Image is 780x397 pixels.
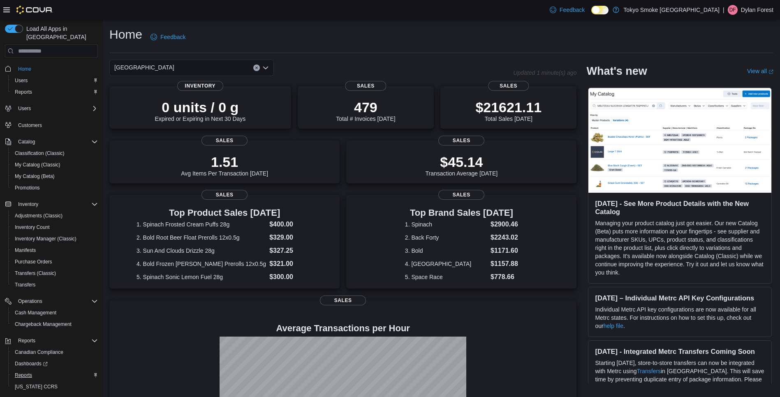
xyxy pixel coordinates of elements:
p: $45.14 [426,154,498,170]
svg: External link [768,69,773,74]
div: Transaction Average [DATE] [426,154,498,177]
span: Inventory Count [12,222,98,232]
button: [US_STATE] CCRS [8,381,101,392]
button: Reports [8,86,101,98]
button: Users [8,75,101,86]
a: Transfers (Classic) [12,268,59,278]
p: Tokyo Smoke [GEOGRAPHIC_DATA] [623,5,720,15]
span: Sales [201,190,248,200]
dd: $400.00 [269,219,312,229]
div: Dylan Forest [728,5,738,15]
span: Operations [18,298,42,305]
p: 479 [336,99,395,115]
a: Customers [15,120,45,130]
a: Adjustments (Classic) [12,211,66,221]
span: Dashboards [15,360,48,367]
button: Canadian Compliance [8,346,101,358]
button: Home [2,62,101,74]
h2: What's new [586,65,647,78]
button: Operations [15,296,46,306]
dd: $778.66 [491,272,518,282]
span: Sales [438,136,484,145]
dt: 2. Bold Root Beer Float Prerolls 12x0.5g [137,233,266,242]
button: Clear input [253,65,260,71]
dt: 5. Spinach Sonic Lemon Fuel 28g [137,273,266,281]
div: Expired or Expiring in Next 30 Days [155,99,245,122]
span: [GEOGRAPHIC_DATA] [114,62,174,72]
button: Inventory Count [8,222,101,233]
span: Inventory [18,201,38,208]
span: Sales [488,81,529,91]
div: Avg Items Per Transaction [DATE] [181,154,268,177]
a: Inventory Count [12,222,53,232]
button: Inventory [2,198,101,210]
span: Promotions [12,183,98,193]
input: Dark Mode [591,6,609,14]
span: Catalog [18,138,35,145]
dd: $2900.46 [491,219,518,229]
button: Customers [2,119,101,131]
span: Washington CCRS [12,382,98,392]
span: Classification (Classic) [15,150,65,157]
a: Transfers [12,280,39,290]
button: Adjustments (Classic) [8,210,101,222]
a: Promotions [12,183,43,193]
p: | [723,5,724,15]
button: Inventory Manager (Classic) [8,233,101,245]
span: Users [15,104,98,113]
button: Catalog [2,136,101,148]
h3: [DATE] - Integrated Metrc Transfers Coming Soon [595,347,765,355]
span: Manifests [15,247,36,254]
h1: Home [109,26,142,43]
a: View allExternal link [747,68,773,74]
dt: 4. Bold Frozen [PERSON_NAME] Prerolls 12x0.5g [137,260,266,268]
dd: $1157.88 [491,259,518,269]
a: Manifests [12,245,39,255]
h4: Average Transactions per Hour [116,323,570,333]
span: [US_STATE] CCRS [15,383,58,390]
button: Transfers (Classic) [8,268,101,279]
span: Promotions [15,185,40,191]
span: Reports [12,370,98,380]
span: Transfers (Classic) [12,268,98,278]
span: Cash Management [15,309,56,316]
dt: 2. Back Forty [405,233,487,242]
span: Inventory [177,81,223,91]
dd: $321.00 [269,259,312,269]
span: Customers [18,122,42,129]
p: 1.51 [181,154,268,170]
button: Users [15,104,34,113]
dd: $1171.60 [491,246,518,256]
span: Users [15,77,28,84]
h3: Top Product Sales [DATE] [137,208,312,218]
button: Operations [2,295,101,307]
span: Reports [18,337,35,344]
a: Classification (Classic) [12,148,68,158]
span: Users [18,105,31,112]
p: Updated 1 minute(s) ago [513,69,576,76]
span: Operations [15,296,98,306]
span: Home [15,63,98,74]
a: Home [15,64,35,74]
button: Open list of options [262,65,269,71]
span: Sales [320,295,366,305]
button: Purchase Orders [8,256,101,268]
button: Inventory [15,199,42,209]
dd: $300.00 [269,272,312,282]
img: Cova [16,6,53,14]
span: Chargeback Management [12,319,98,329]
dt: 1. Spinach Frosted Cream Puffs 28g [137,220,266,229]
dd: $2243.02 [491,233,518,242]
span: My Catalog (Beta) [12,171,98,181]
a: Feedback [546,2,588,18]
span: Users [12,76,98,85]
p: $21621.11 [475,99,542,115]
span: Adjustments (Classic) [15,212,62,219]
span: My Catalog (Classic) [15,162,60,168]
p: Individual Metrc API key configurations are now available for all Metrc states. For instructions ... [595,305,765,330]
h3: Top Brand Sales [DATE] [405,208,518,218]
span: Inventory Count [15,224,50,231]
span: Catalog [15,137,98,147]
dt: 3. Sun And Clouds Drizzle 28g [137,247,266,255]
button: Reports [8,369,101,381]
